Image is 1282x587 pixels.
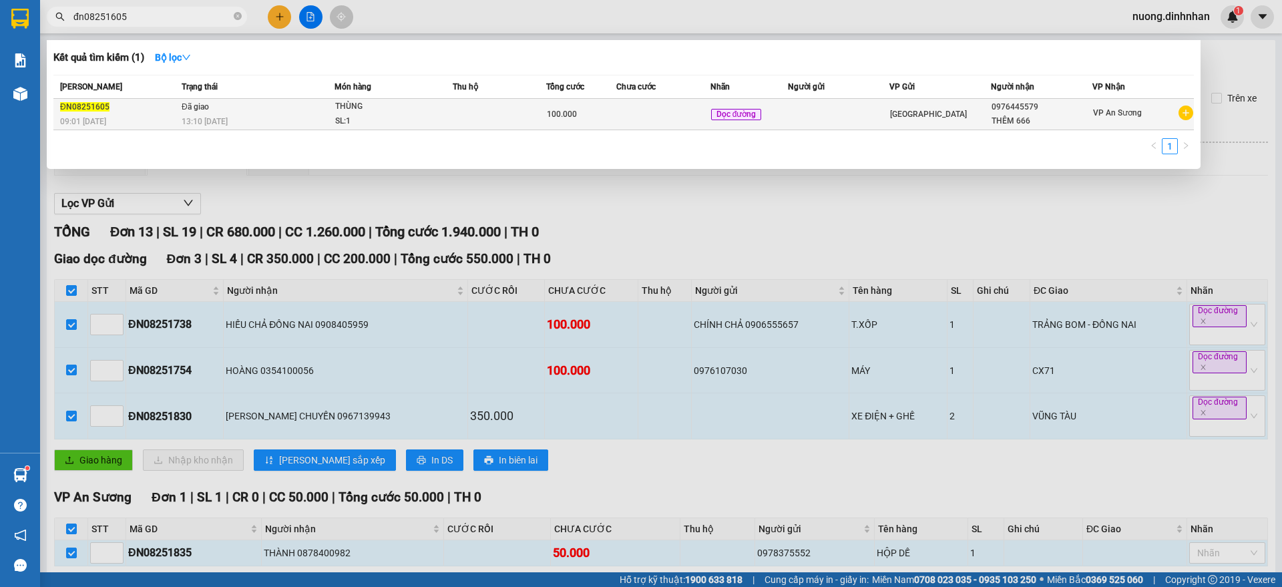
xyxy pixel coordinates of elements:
span: Người gửi [788,82,825,91]
span: [GEOGRAPHIC_DATA] [890,110,967,119]
span: VP Gửi [889,82,915,91]
li: Previous Page [1146,138,1162,154]
a: 1 [1162,139,1177,154]
span: plus-circle [1179,106,1193,120]
img: logo-vxr [11,9,29,29]
sup: 1 [25,466,29,470]
span: notification [14,529,27,542]
img: warehouse-icon [13,468,27,482]
span: ĐN08251605 [60,102,110,112]
span: Thu hộ [453,82,478,91]
span: 09:01 [DATE] [60,117,106,126]
div: THÙNG [335,100,435,114]
span: right [1182,142,1190,150]
div: 0976445579 [992,100,1092,114]
input: Tìm tên, số ĐT hoặc mã đơn [73,9,231,24]
strong: Bộ lọc [155,52,191,63]
span: left [1150,142,1158,150]
span: VP Nhận [1092,82,1125,91]
span: Đã giao [182,102,209,112]
span: Nhãn [710,82,730,91]
span: search [55,12,65,21]
li: 1 [1162,138,1178,154]
span: [PERSON_NAME] [60,82,122,91]
span: down [182,53,191,62]
img: warehouse-icon [13,87,27,101]
li: Next Page [1178,138,1194,154]
span: 100.000 [547,110,577,119]
span: Tổng cước [546,82,584,91]
button: left [1146,138,1162,154]
span: Chưa cước [616,82,656,91]
span: Dọc đường [711,109,762,121]
div: SL: 1 [335,114,435,129]
span: VP An Sương [1093,108,1142,118]
span: 13:10 [DATE] [182,117,228,126]
h3: Kết quả tìm kiếm ( 1 ) [53,51,144,65]
span: close-circle [234,11,242,23]
span: message [14,559,27,572]
div: THÊM 666 [992,114,1092,128]
img: solution-icon [13,53,27,67]
span: question-circle [14,499,27,512]
button: Bộ lọcdown [144,47,202,68]
button: right [1178,138,1194,154]
span: close-circle [234,12,242,20]
span: Món hàng [335,82,371,91]
span: Người nhận [991,82,1034,91]
span: Trạng thái [182,82,218,91]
